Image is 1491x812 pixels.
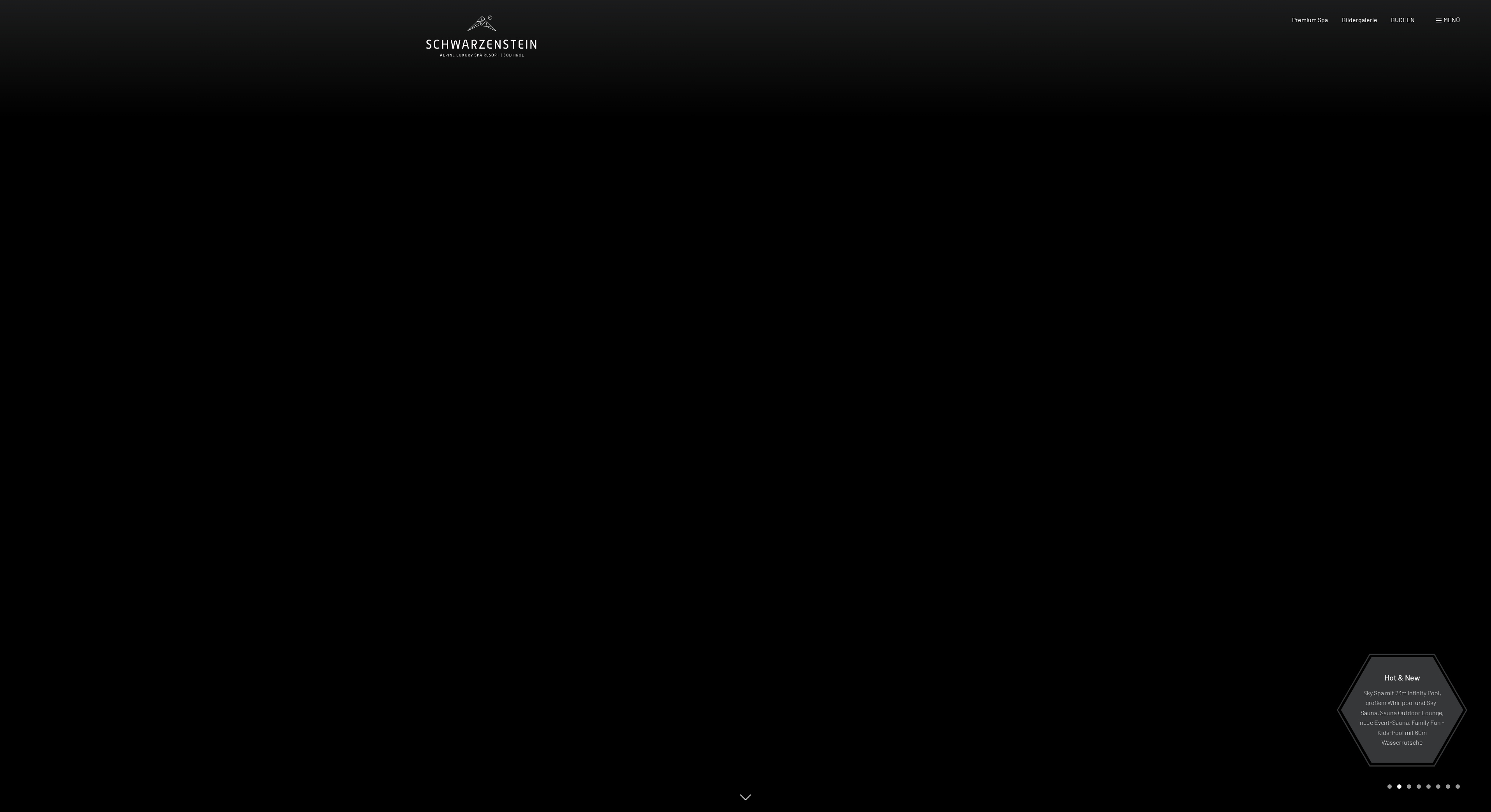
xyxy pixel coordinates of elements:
[1387,784,1392,789] div: Carousel Page 1
[1444,16,1460,23] span: Menü
[1292,16,1328,23] a: Premium Spa
[1417,784,1421,789] div: Carousel Page 4
[1407,784,1411,789] div: Carousel Page 3
[1446,784,1450,789] div: Carousel Page 7
[1385,784,1460,789] div: Carousel Pagination
[1391,16,1415,23] a: BUCHEN
[1342,16,1377,23] a: Bildergalerie
[1360,687,1444,747] p: Sky Spa mit 23m Infinity Pool, großem Whirlpool und Sky-Sauna, Sauna Outdoor Lounge, neue Event-S...
[1384,672,1420,682] span: Hot & New
[1397,784,1401,789] div: Carousel Page 2 (Current Slide)
[1456,784,1460,789] div: Carousel Page 8
[1436,784,1440,789] div: Carousel Page 6
[1340,656,1464,763] a: Hot & New Sky Spa mit 23m Infinity Pool, großem Whirlpool und Sky-Sauna, Sauna Outdoor Lounge, ne...
[1426,784,1431,789] div: Carousel Page 5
